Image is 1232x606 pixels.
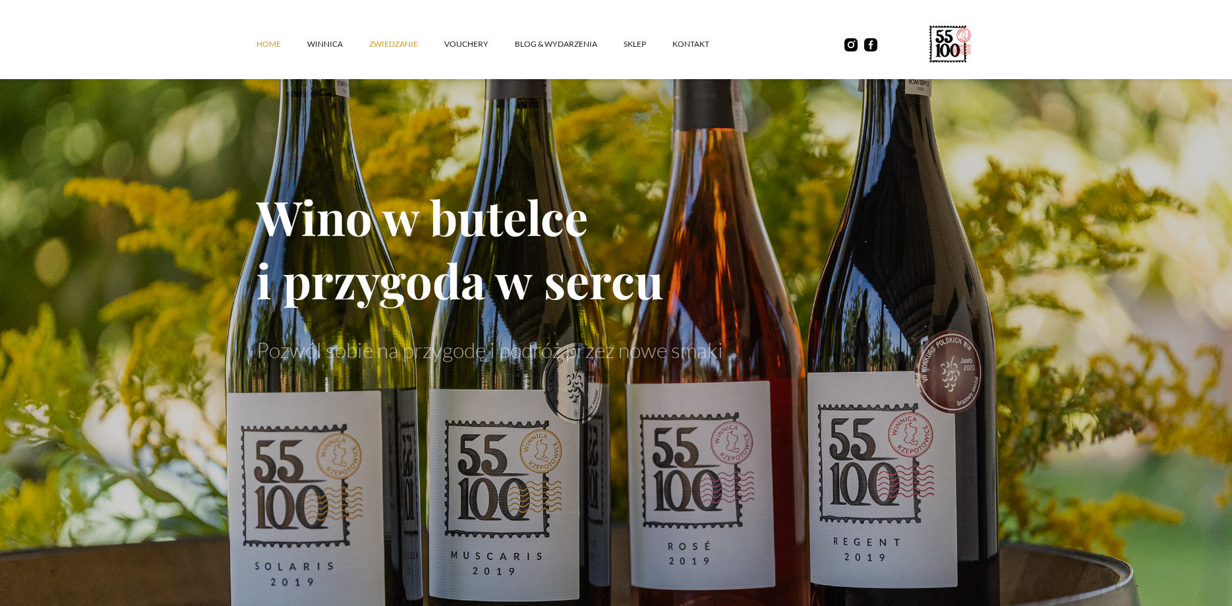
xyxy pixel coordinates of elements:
[624,24,672,64] a: SKLEP
[256,185,976,311] h1: Wino w butelce i przygoda w sercu
[256,338,976,363] p: Pozwól sobie na przygodę i podróż przez nowe smaki
[672,24,736,64] a: kontakt
[515,24,624,64] a: Blog & Wydarzenia
[444,24,515,64] a: vouchery
[369,24,444,64] a: ZWIEDZANIE
[256,24,307,64] a: Home
[307,24,369,64] a: winnica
